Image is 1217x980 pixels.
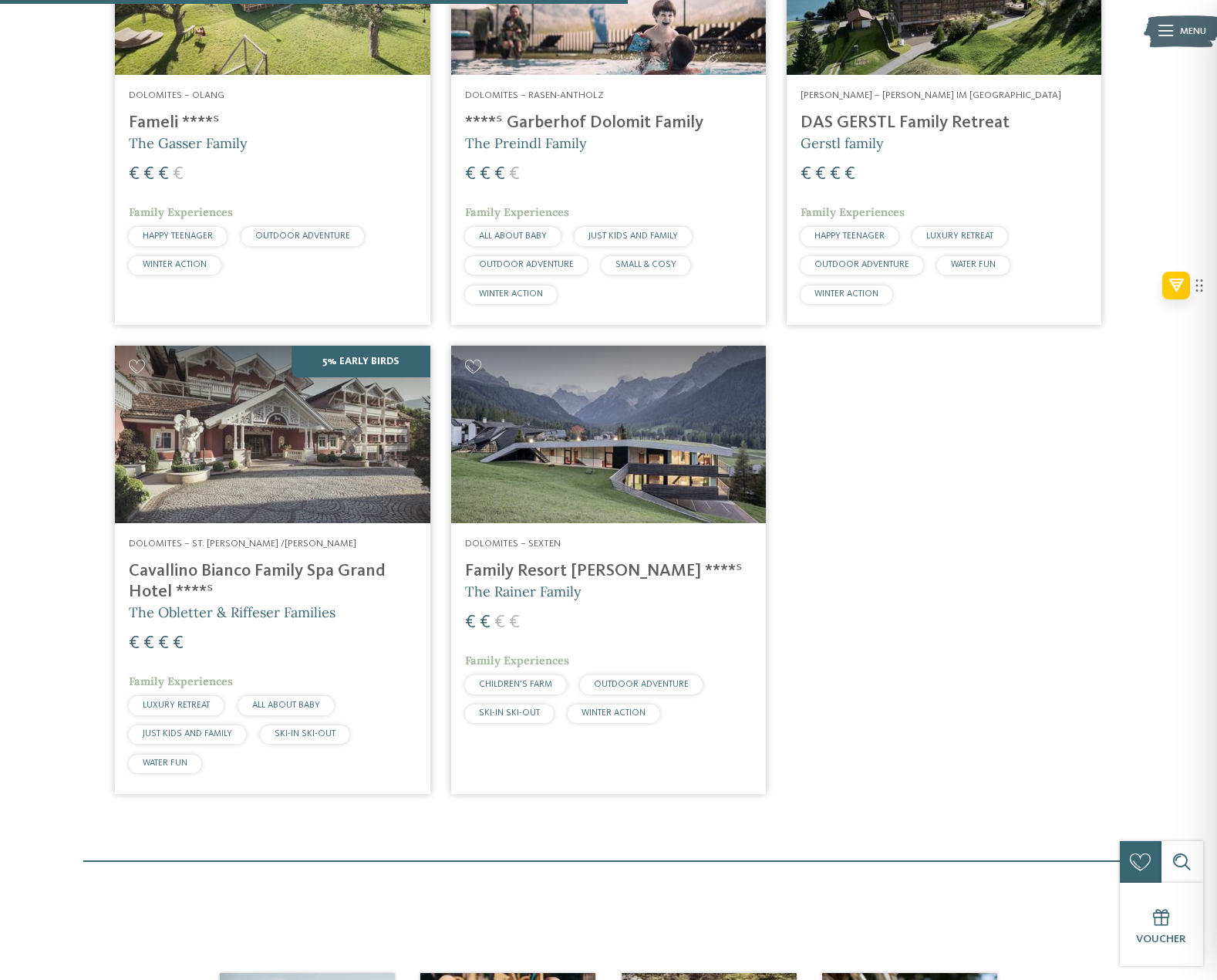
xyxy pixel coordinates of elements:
[129,134,248,152] span: The Gasser Family
[129,674,233,688] span: Family Experiences
[115,346,430,523] img: Family Spa Grand Hotel Cavallino Bianco ****ˢ
[480,165,491,184] span: €
[465,613,476,632] span: €
[129,90,224,100] span: Dolomites – Olang
[143,701,210,710] span: LUXURY RETREAT
[801,113,1087,133] h4: DAS GERSTL Family Retreat
[158,165,169,184] span: €
[1120,883,1203,966] a: Voucher
[926,231,993,241] span: LUXURY RETREAT
[479,231,547,241] span: ALL ABOUT BABY
[465,583,582,600] span: The Rainer Family
[494,613,505,632] span: €
[465,165,476,184] span: €
[465,205,569,219] span: Family Experiences
[143,729,232,738] span: JUST KIDS AND FAMILY
[451,346,766,523] img: Family Resort Rainer ****ˢ
[814,260,909,269] span: OUTDOOR ADVENTURE
[129,539,356,549] span: Dolomites – St. [PERSON_NAME] /[PERSON_NAME]
[465,654,569,667] span: Family Experiences
[801,134,884,152] span: Gerstl family
[465,561,752,582] h4: Family Resort [PERSON_NAME] ****ˢ
[1136,934,1186,945] span: Voucher
[129,603,335,621] span: The Obletter & Riffeser Families
[479,708,540,718] span: SKI-IN SKI-OUT
[173,634,184,653] span: €
[129,634,140,653] span: €
[582,708,646,718] span: WINTER ACTION
[801,205,905,219] span: Family Experiences
[615,260,676,269] span: SMALL & COSY
[494,165,505,184] span: €
[451,346,766,794] a: Looking for family hotels? Find the best ones here! Dolomites – Sexten Family Resort [PERSON_NAME...
[814,231,885,241] span: HAPPY TEENAGER
[143,759,187,768] span: WATER FUN
[801,165,811,184] span: €
[479,260,574,269] span: OUTDOOR ADVENTURE
[465,113,752,133] h4: ****ˢ Garberhof Dolomit Family
[815,165,826,184] span: €
[129,205,233,219] span: Family Experiences
[479,680,552,689] span: CHILDREN’S FARM
[252,701,320,710] span: ALL ABOUT BABY
[275,729,335,738] span: SKI-IN SKI-OUT
[143,260,207,269] span: WINTER ACTION
[588,231,678,241] span: JUST KIDS AND FAMILY
[465,539,561,549] span: Dolomites – Sexten
[158,634,169,653] span: €
[509,165,520,184] span: €
[814,289,878,299] span: WINTER ACTION
[509,613,520,632] span: €
[143,634,154,653] span: €
[801,90,1061,100] span: [PERSON_NAME] – [PERSON_NAME] im [GEOGRAPHIC_DATA]
[830,165,841,184] span: €
[143,165,154,184] span: €
[465,134,587,152] span: The Preindl Family
[173,165,184,184] span: €
[479,289,543,299] span: WINTER ACTION
[129,561,416,603] h4: Cavallino Bianco Family Spa Grand Hotel ****ˢ
[465,90,604,100] span: Dolomites – Rasen-Antholz
[844,165,855,184] span: €
[255,231,350,241] span: OUTDOOR ADVENTURE
[129,165,140,184] span: €
[143,231,213,241] span: HAPPY TEENAGER
[480,613,491,632] span: €
[115,346,430,794] a: Looking for family hotels? Find the best ones here! 5% Early Birds Dolomites – St. [PERSON_NAME] ...
[594,680,689,689] span: OUTDOOR ADVENTURE
[951,260,996,269] span: WATER FUN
